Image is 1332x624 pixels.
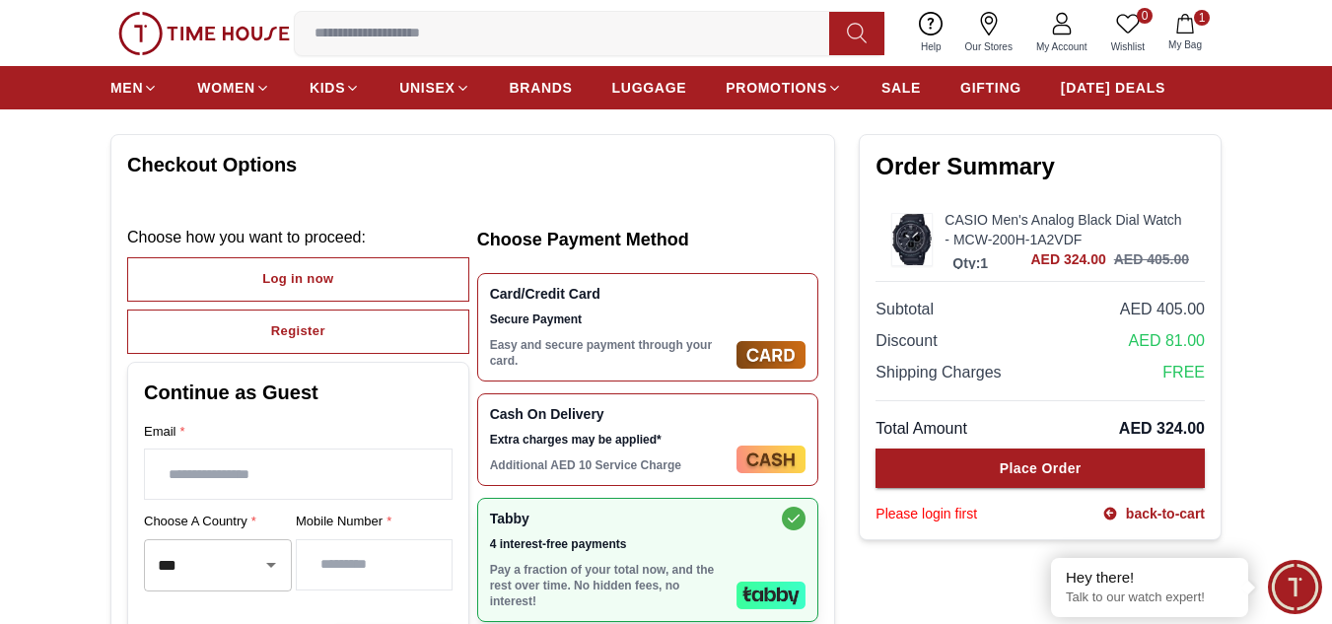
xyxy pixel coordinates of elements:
span: Wishlist [1103,39,1153,54]
button: Place Order [876,449,1205,488]
p: Choose how you want to proceed : [127,226,469,249]
a: back-to-cart [1102,504,1205,523]
img: ... [892,214,932,264]
label: Mobile Number [296,512,453,531]
span: SALE [881,78,921,98]
a: WOMEN [197,70,270,105]
span: PROMOTIONS [726,78,827,98]
p: Additional AED 10 Service Charge [490,457,730,473]
span: Discount [876,329,937,353]
span: 1 [1194,10,1210,26]
a: Help [909,8,953,58]
a: MEN [110,70,158,105]
img: Cash On Delivery [736,446,806,473]
span: My Bag [1160,37,1210,52]
h1: Checkout Options [127,151,818,178]
span: Shipping Charges [876,361,1001,384]
div: Please login first [876,504,977,523]
span: 0 [1137,8,1153,24]
span: Total Amount [876,417,967,441]
span: AED 81.00 [1129,329,1205,353]
img: ... [118,12,290,55]
h2: Continue as Guest [144,379,453,406]
span: Subtotal [876,298,934,321]
span: 4 interest-free payments [490,536,730,552]
div: Chat Widget [1268,560,1322,614]
p: Easy and secure payment through your card. [490,337,730,369]
p: Pay a fraction of your total now, and the rest over time. No hidden fees, no interest! [490,562,730,609]
span: AED 405.00 [1120,298,1205,321]
span: FREE [1162,361,1205,384]
span: My Account [1028,39,1095,54]
a: LUGGAGE [612,70,687,105]
span: UNISEX [399,78,455,98]
span: LUGGAGE [612,78,687,98]
a: GIFTING [960,70,1021,105]
span: AED 324.00 [1030,249,1105,269]
h3: AED 405.00 [1114,249,1189,269]
button: 1My Bag [1157,10,1214,56]
span: Tabby [490,511,730,526]
a: [DATE] DEALS [1061,70,1165,105]
span: WOMEN [197,78,255,98]
a: KIDS [310,70,360,105]
a: Our Stores [953,8,1024,58]
span: KIDS [310,78,345,98]
a: BRANDS [510,70,573,105]
span: Card/Credit Card [490,286,730,302]
h2: Order Summary [876,151,1205,182]
span: GIFTING [960,78,1021,98]
a: 0Wishlist [1099,8,1157,58]
span: AED 324.00 [1119,417,1205,441]
a: SALE [881,70,921,105]
p: Talk to our watch expert! [1066,589,1233,606]
span: [DATE] DEALS [1061,78,1165,98]
button: Register [127,310,469,354]
img: Card/Credit Card [736,341,806,369]
h2: Choose Payment Method [477,226,819,253]
button: Open [257,551,285,579]
button: Log in now [127,257,469,302]
span: Extra charges may be applied* [490,432,730,448]
span: Our Stores [957,39,1020,54]
div: Log in now [262,268,333,291]
a: UNISEX [399,70,469,105]
p: Qty: 1 [948,253,992,273]
div: Hey there! [1066,568,1233,588]
a: PROMOTIONS [726,70,842,105]
span: Secure Payment [490,312,730,327]
div: Register [271,320,325,343]
span: Help [913,39,949,54]
a: CASIO Men's Analog Black Dial Watch - MCW-200H-1A2VDF [945,210,1189,249]
label: Email [144,422,453,442]
span: MEN [110,78,143,98]
span: Choose a country [144,512,260,531]
div: Place Order [1000,458,1082,478]
img: Tabby [736,582,806,609]
span: BRANDS [510,78,573,98]
span: Cash On Delivery [490,406,730,422]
